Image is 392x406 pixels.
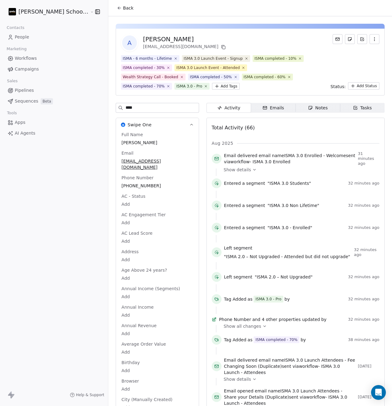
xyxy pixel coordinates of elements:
[224,167,251,173] span: Show details
[219,316,251,323] span: Phone Number
[224,225,265,231] span: Entered a segment
[5,96,103,106] a: SequencesBeta
[255,296,281,302] div: ISMA 3.0 - Pro
[122,201,193,207] span: Add
[122,312,193,318] span: Add
[116,118,199,132] button: Swipe OneSwipe One
[358,151,379,166] span: 31 minutes ago
[224,274,252,280] span: Left segment
[268,202,319,209] span: "ISMA 3.0 Non Lifetime"
[301,337,306,343] span: by
[224,337,246,343] span: Tag Added
[113,2,137,14] button: Back
[15,119,26,126] span: Apps
[268,180,311,186] span: "ISMA 3.0 Students"
[5,85,103,95] a: Pipelines
[224,358,257,363] span: Email delivered
[123,83,165,89] div: ISMA completed - 70%
[120,267,168,273] span: Age Above 24 years?
[4,108,19,118] span: Tools
[176,65,240,71] div: ISMA 3.0 Launch Event - Attended
[122,238,193,244] span: Add
[358,364,379,369] span: [DATE]
[9,8,16,15] img: Zeeshan%20Neck%20Print%20Dark.png
[122,367,193,374] span: Add
[122,257,193,263] span: Add
[348,82,379,90] button: Add Status
[143,43,227,51] div: [EMAIL_ADDRESS][DOMAIN_NAME]
[348,225,379,230] span: 32 minutes ago
[224,323,261,329] span: Show all changes
[123,65,165,71] div: ISMA completed - 30%
[123,74,178,80] div: Wealth Strategy Call - Booked
[348,203,379,208] span: 32 minutes ago
[252,316,320,323] span: and 4 other properties updated
[348,297,379,302] span: 32 minutes ago
[348,337,379,342] span: 38 minutes ago
[224,376,251,382] span: Show details
[122,35,137,50] span: A
[120,378,140,384] span: Browser
[122,275,193,281] span: Add
[15,98,38,104] span: Sequences
[190,74,232,80] div: ISMA completed - 50%
[120,132,144,138] span: Full Name
[5,128,103,138] a: AI Agents
[121,123,125,127] img: Swipe One
[76,392,104,397] span: Help & Support
[224,358,355,369] span: ISMA 3.0 Launch Attendees - Fee Changing Soon (Duplicate)
[268,225,312,231] span: "ISMA 3.0 - Enrolled"
[224,388,254,393] span: Email opened
[70,392,104,397] a: Help & Support
[176,83,202,89] div: ISMA 3.0 - Pro
[248,296,253,302] span: as
[15,55,37,62] span: Workflows
[224,245,252,251] span: Left segment
[120,304,155,310] span: Annual Income
[123,56,172,61] div: ISMA - 6 months - Lifetime
[120,193,147,199] span: AC - Status
[348,181,379,186] span: 32 minutes ago
[354,247,379,257] span: 32 minutes ago
[15,130,35,136] span: AI Agents
[255,337,297,343] div: ISMA completed - 70%
[4,23,27,32] span: Contacts
[284,153,346,158] span: ISMA 3.0 Enrolled - Welcome
[120,249,140,255] span: Address
[5,117,103,128] a: Apps
[348,317,379,322] span: 32 minutes ago
[4,44,29,54] span: Marketing
[348,274,379,279] span: 32 minutes ago
[18,8,89,16] span: [PERSON_NAME] School of Finance LLP
[353,105,372,111] div: Tasks
[212,140,233,146] span: Aug 2025
[224,254,350,260] span: "ISMA 2.0 – Not Upgraded - Attended but did not upgrade"
[41,98,53,104] span: Beta
[122,140,193,146] span: [PERSON_NAME]
[122,294,193,300] span: Add
[212,125,255,131] span: Total Activity (66)
[120,396,174,403] span: City (Manually Created)
[15,66,39,72] span: Campaigns
[224,167,375,173] a: Show details
[120,150,135,156] span: Email
[285,296,290,302] span: by
[212,83,240,90] button: Add Tags
[255,274,313,280] span: "ISMA 2.0 – Not Upgraded"
[358,395,379,400] span: [DATE]
[330,83,346,90] span: Status:
[122,386,193,392] span: Add
[120,212,167,218] span: AC Engagement Tier
[122,349,193,355] span: Add
[224,357,355,376] span: email name sent via workflow -
[120,286,181,292] span: Annual Income (Segments)
[122,331,193,337] span: Add
[120,230,154,236] span: AC Lead Score
[120,359,141,366] span: Birthday
[224,152,355,165] span: email name sent via workflow -
[224,388,342,400] span: ISMA 3.0 Launch Attendees - Share your Details (Duplicate)
[4,76,20,86] span: Sales
[248,337,253,343] span: as
[15,87,34,94] span: Pipelines
[253,159,290,164] span: ISMA 3.0 Enrolled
